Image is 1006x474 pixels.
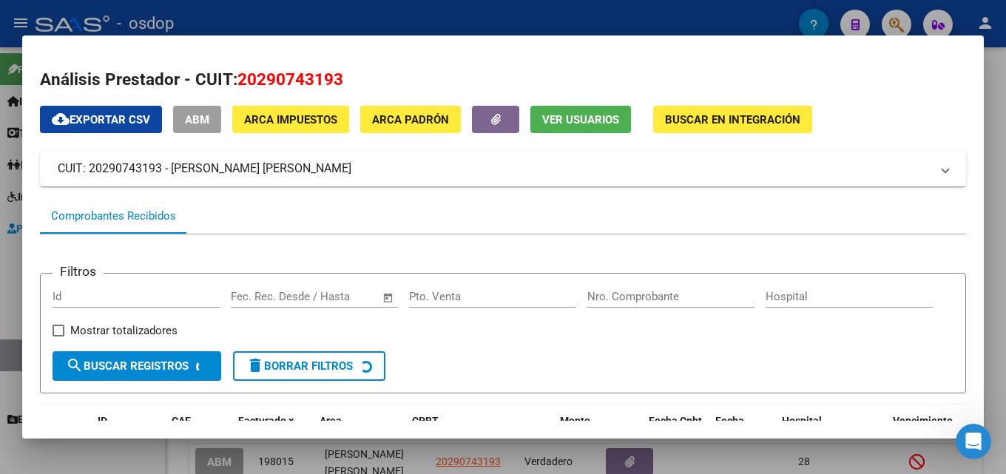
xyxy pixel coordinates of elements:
[166,405,232,470] datatable-header-cell: CAE
[649,415,702,427] span: Fecha Cpbt
[554,405,643,470] datatable-header-cell: Monto
[665,113,800,126] span: Buscar en Integración
[380,289,397,306] button: Open calendar
[246,356,264,374] mat-icon: delete
[185,113,209,126] span: ABM
[232,405,314,470] datatable-header-cell: Facturado x Orden De
[66,356,84,374] mat-icon: search
[782,415,822,427] span: Hospital
[66,359,189,373] span: Buscar Registros
[406,405,554,470] datatable-header-cell: CPBT
[231,290,291,303] input: Fecha inicio
[53,262,104,281] h3: Filtros
[643,405,709,470] datatable-header-cell: Fecha Cpbt
[320,415,342,427] span: Area
[887,405,953,470] datatable-header-cell: Vencimiento Auditoría
[530,106,631,133] button: Ver Usuarios
[956,424,991,459] iframe: Intercom live chat
[560,415,590,427] span: Monto
[709,405,776,470] datatable-header-cell: Fecha Recibido
[233,351,385,381] button: Borrar Filtros
[40,151,966,186] mat-expansion-panel-header: CUIT: 20290743193 - [PERSON_NAME] [PERSON_NAME]
[715,415,757,444] span: Fecha Recibido
[172,415,191,427] span: CAE
[237,70,343,89] span: 20290743193
[52,110,70,128] mat-icon: cloud_download
[372,113,449,126] span: ARCA Padrón
[893,415,953,444] span: Vencimiento Auditoría
[58,160,931,177] mat-panel-title: CUIT: 20290743193 - [PERSON_NAME] [PERSON_NAME]
[244,113,337,126] span: ARCA Impuestos
[53,351,221,381] button: Buscar Registros
[238,415,294,444] span: Facturado x Orden De
[70,322,178,339] span: Mostrar totalizadores
[51,208,176,225] div: Comprobantes Recibidos
[360,106,461,133] button: ARCA Padrón
[304,290,376,303] input: Fecha fin
[246,359,353,373] span: Borrar Filtros
[92,405,166,470] datatable-header-cell: ID
[653,106,812,133] button: Buscar en Integración
[412,415,439,427] span: CPBT
[542,113,619,126] span: Ver Usuarios
[776,405,887,470] datatable-header-cell: Hospital
[314,405,406,470] datatable-header-cell: Area
[173,106,221,133] button: ABM
[98,415,107,427] span: ID
[52,113,150,126] span: Exportar CSV
[40,106,162,133] button: Exportar CSV
[40,67,966,92] h2: Análisis Prestador - CUIT:
[232,106,349,133] button: ARCA Impuestos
